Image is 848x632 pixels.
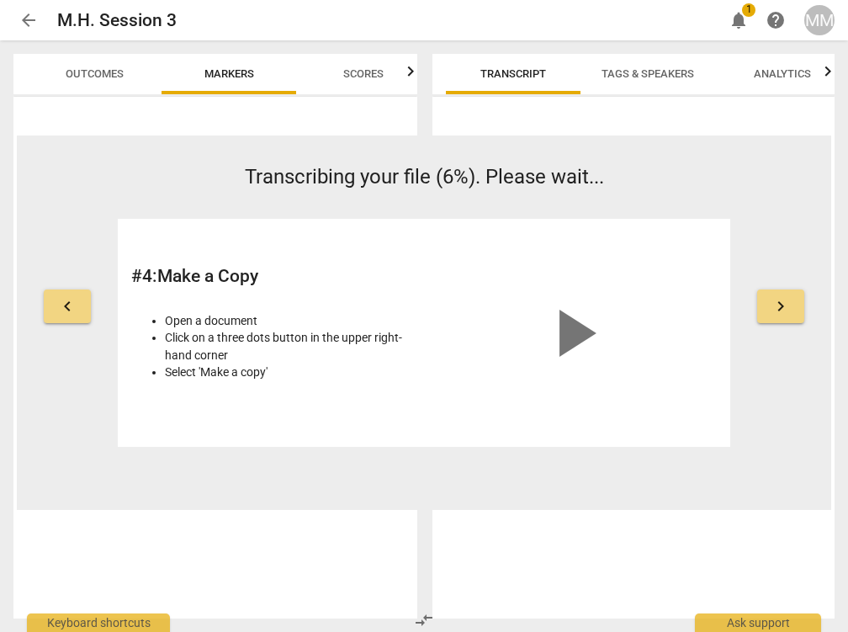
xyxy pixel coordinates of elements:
[761,5,791,35] a: Help
[165,329,418,364] li: Click on a three dots button in the upper right-hand corner
[804,5,835,35] button: MM
[480,67,546,80] span: Transcript
[754,67,811,80] span: Analytics
[729,10,749,30] span: notifications
[414,610,434,630] span: compare_arrows
[19,10,39,30] span: arrow_back
[343,67,384,80] span: Scores
[165,312,418,330] li: Open a document
[165,364,418,381] li: Select 'Make a copy'
[204,67,254,80] span: Markers
[723,5,754,35] button: Notifications
[131,266,418,287] h2: # 4 : Make a Copy
[245,165,604,189] span: Transcribing your file (6%). Please wait...
[602,67,694,80] span: Tags & Speakers
[766,10,786,30] span: help
[742,3,755,17] span: 1
[57,10,177,31] h2: M.H. Session 3
[66,67,124,80] span: Outcomes
[27,613,170,632] div: Keyboard shortcuts
[533,293,613,374] span: play_arrow
[695,613,821,632] div: Ask support
[57,296,77,316] span: keyboard_arrow_left
[771,296,791,316] span: keyboard_arrow_right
